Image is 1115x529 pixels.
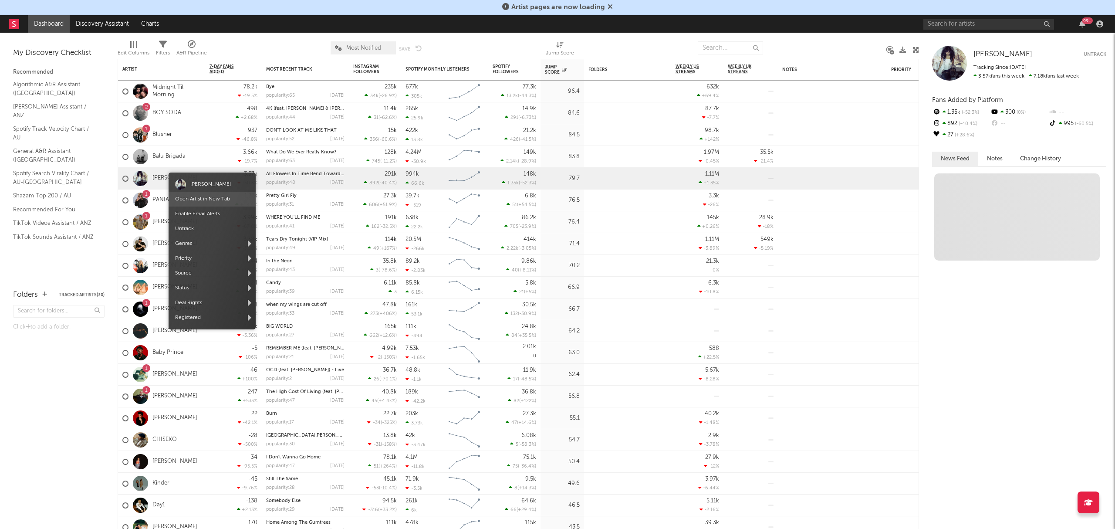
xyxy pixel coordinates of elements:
[266,289,295,294] div: popularity: 39
[545,239,580,249] div: 71.4
[152,371,197,378] a: [PERSON_NAME]
[369,203,378,207] span: 606
[266,193,345,198] div: Pretty Girl Fly
[405,84,418,90] div: 677k
[266,67,331,72] div: Most Recent Track
[152,109,181,117] a: BOY SODA
[953,133,974,138] span: +28.6 %
[493,64,523,75] div: Spotify Followers
[266,246,295,251] div: popularity: 49
[330,93,345,98] div: [DATE]
[266,180,295,185] div: popularity: 48
[1082,17,1093,24] div: 99 +
[169,251,256,266] span: Priority
[152,218,197,226] a: [PERSON_NAME]
[405,93,422,99] div: 305k
[152,284,197,291] a: [PERSON_NAME]
[13,305,105,318] input: Search for folders...
[512,203,517,207] span: 51
[702,115,719,120] div: -7.7 %
[405,159,426,164] div: -30.9k
[243,149,257,155] div: 3.66k
[545,217,580,227] div: 76.4
[507,94,518,98] span: 13.2k
[385,171,397,177] div: 291k
[384,280,397,286] div: 6.11k
[699,158,719,164] div: -0.45 %
[266,411,277,416] a: Burn
[932,118,990,129] div: 892
[519,94,535,98] span: -44.3 %
[504,136,536,142] div: ( )
[405,180,424,186] div: 66.6k
[266,237,345,242] div: Tears Dry Tonight (VIP Mix)
[379,181,395,186] span: -40.4 %
[122,67,188,72] div: Artist
[405,128,418,133] div: 422k
[152,436,177,444] a: CHISEKO
[545,130,580,140] div: 84.5
[152,414,197,422] a: [PERSON_NAME]
[405,202,421,208] div: -519
[363,202,397,207] div: ( )
[1048,107,1106,118] div: --
[703,202,719,207] div: -26 %
[510,115,518,120] span: 291
[266,520,331,525] a: Home Among The Gumtrees
[707,215,719,220] div: 145k
[152,458,197,465] a: [PERSON_NAME]
[506,159,518,164] span: 2.14k
[380,268,395,273] span: -78.6 %
[152,480,169,487] a: Kinder
[545,64,567,75] div: Jump Score
[978,152,1011,166] button: Notes
[699,136,719,142] div: +142 %
[28,15,70,33] a: Dashboard
[364,180,397,186] div: ( )
[388,128,397,133] div: 15k
[366,224,397,229] div: ( )
[266,477,298,482] a: Still The Same
[13,205,96,214] a: Recommended For You
[507,246,518,251] span: 2.22k
[266,281,281,285] a: Candy
[266,137,294,142] div: popularity: 52
[70,15,135,33] a: Discovery Assistant
[1079,20,1085,27] button: 99+
[520,246,535,251] span: -3.05 %
[522,215,536,220] div: 86.2k
[238,158,257,164] div: -19.7 %
[514,289,536,295] div: ( )
[381,246,395,251] span: +167 %
[152,240,197,248] a: [PERSON_NAME]
[520,181,535,186] span: -52.3 %
[932,152,978,166] button: News Feed
[399,47,410,51] button: Save
[445,102,484,124] svg: Chart title
[545,152,580,162] div: 83.8
[512,268,518,273] span: 40
[405,106,418,112] div: 265k
[330,137,345,142] div: [DATE]
[266,433,353,438] a: [GEOGRAPHIC_DATA][PERSON_NAME]
[266,215,320,220] a: WHERE YOU'LL FIND ME
[782,67,869,72] div: Notes
[1011,152,1070,166] button: Change History
[266,193,297,198] a: Pretty Girl Fly
[957,122,977,126] span: -40.4 %
[990,118,1048,129] div: --
[152,502,165,509] a: Day1
[698,41,763,54] input: Search...
[405,237,421,242] div: 20.5M
[445,124,484,146] svg: Chart title
[510,137,519,142] span: 426
[152,262,197,269] a: [PERSON_NAME]
[932,97,1003,103] span: Fans Added by Platform
[266,455,321,460] a: I Don't Wanna Go Home
[13,232,96,242] a: TikTok Sounds Assistant / ANZ
[523,128,536,133] div: 21.2k
[382,159,395,164] span: -11.2 %
[758,224,774,229] div: -18 %
[706,84,719,90] div: 632k
[891,67,926,72] div: Priority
